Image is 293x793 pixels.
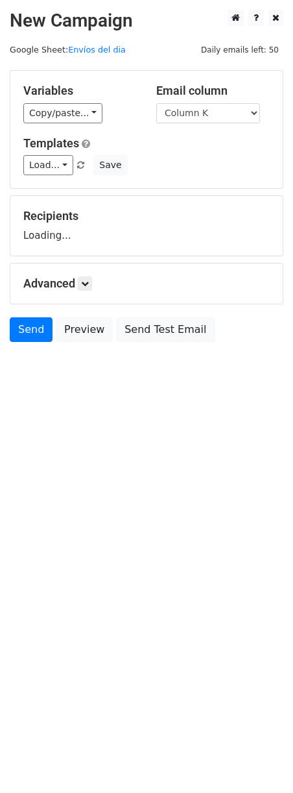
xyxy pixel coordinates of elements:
h5: Recipients [23,209,270,223]
h2: New Campaign [10,10,283,32]
a: Send Test Email [116,317,215,342]
a: Send [10,317,53,342]
a: Copy/paste... [23,103,102,123]
h5: Advanced [23,276,270,291]
h5: Variables [23,84,137,98]
div: Loading... [23,209,270,243]
h5: Email column [156,84,270,98]
small: Google Sheet: [10,45,126,55]
a: Load... [23,155,73,175]
a: Preview [56,317,113,342]
a: Envíos del dia [68,45,126,55]
span: Daily emails left: 50 [196,43,283,57]
a: Daily emails left: 50 [196,45,283,55]
button: Save [93,155,127,175]
a: Templates [23,136,79,150]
